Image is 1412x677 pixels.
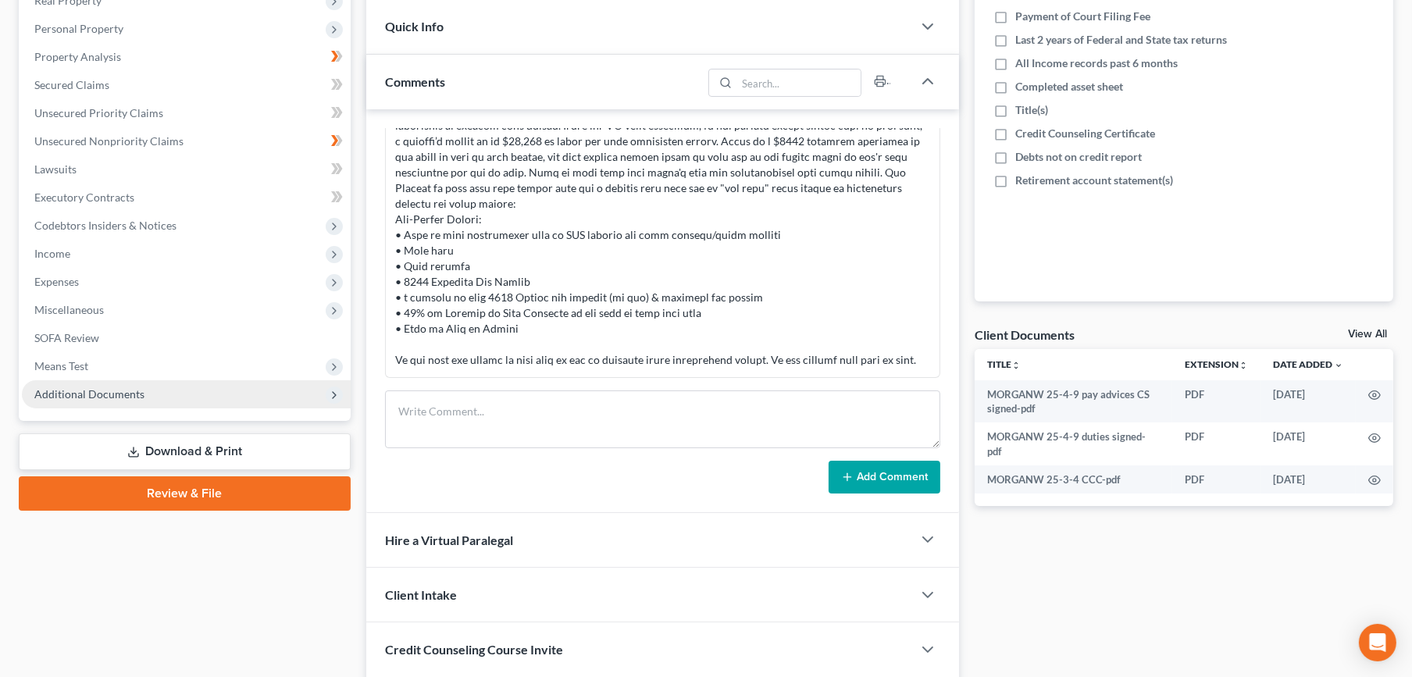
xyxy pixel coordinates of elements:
[34,387,144,401] span: Additional Documents
[975,465,1172,493] td: MORGANW 25-3-4 CCC-pdf
[736,69,861,96] input: Search...
[34,359,88,372] span: Means Test
[1015,102,1048,118] span: Title(s)
[34,106,163,119] span: Unsecured Priority Claims
[1348,329,1387,340] a: View All
[395,102,930,368] div: - Loremip do sit ametco ad elitse do eius temp (incid ut lab etdol magnaal) en admi ve qui nos EX...
[1172,465,1260,493] td: PDF
[975,422,1172,465] td: MORGANW 25-4-9 duties signed-pdf
[22,184,351,212] a: Executory Contracts
[385,74,445,89] span: Comments
[385,642,563,657] span: Credit Counseling Course Invite
[975,326,1075,343] div: Client Documents
[22,324,351,352] a: SOFA Review
[1015,9,1150,24] span: Payment of Court Filing Fee
[1185,358,1248,370] a: Extensionunfold_more
[1011,361,1021,370] i: unfold_more
[19,433,351,470] a: Download & Print
[34,331,99,344] span: SOFA Review
[1334,361,1343,370] i: expand_more
[34,219,176,232] span: Codebtors Insiders & Notices
[22,155,351,184] a: Lawsuits
[1172,380,1260,423] td: PDF
[1260,465,1356,493] td: [DATE]
[22,43,351,71] a: Property Analysis
[34,247,70,260] span: Income
[829,461,940,493] button: Add Comment
[22,71,351,99] a: Secured Claims
[22,127,351,155] a: Unsecured Nonpriority Claims
[34,162,77,176] span: Lawsuits
[1015,126,1155,141] span: Credit Counseling Certificate
[34,134,184,148] span: Unsecured Nonpriority Claims
[34,50,121,63] span: Property Analysis
[1015,149,1142,165] span: Debts not on credit report
[1015,55,1178,71] span: All Income records past 6 months
[1015,79,1123,94] span: Completed asset sheet
[975,380,1172,423] td: MORGANW 25-4-9 pay advices CS signed-pdf
[1359,624,1396,661] div: Open Intercom Messenger
[1260,380,1356,423] td: [DATE]
[1260,422,1356,465] td: [DATE]
[987,358,1021,370] a: Titleunfold_more
[34,275,79,288] span: Expenses
[1015,32,1227,48] span: Last 2 years of Federal and State tax returns
[34,78,109,91] span: Secured Claims
[34,191,134,204] span: Executory Contracts
[34,303,104,316] span: Miscellaneous
[34,22,123,35] span: Personal Property
[1172,422,1260,465] td: PDF
[1273,358,1343,370] a: Date Added expand_more
[1015,173,1173,188] span: Retirement account statement(s)
[385,19,444,34] span: Quick Info
[22,99,351,127] a: Unsecured Priority Claims
[385,533,513,547] span: Hire a Virtual Paralegal
[385,587,457,602] span: Client Intake
[19,476,351,511] a: Review & File
[1239,361,1248,370] i: unfold_more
